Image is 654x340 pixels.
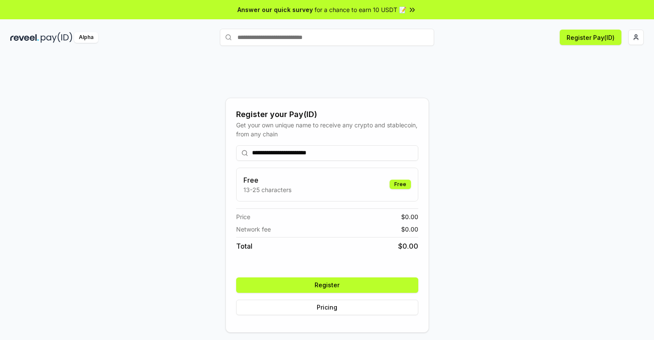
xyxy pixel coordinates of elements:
[237,5,313,14] span: Answer our quick survey
[315,5,406,14] span: for a chance to earn 10 USDT 📝
[390,180,411,189] div: Free
[401,225,418,234] span: $ 0.00
[236,241,252,251] span: Total
[560,30,621,45] button: Register Pay(ID)
[236,212,250,221] span: Price
[243,175,291,185] h3: Free
[41,32,72,43] img: pay_id
[236,120,418,138] div: Get your own unique name to receive any crypto and stablecoin, from any chain
[401,212,418,221] span: $ 0.00
[243,185,291,194] p: 13-25 characters
[236,300,418,315] button: Pricing
[74,32,98,43] div: Alpha
[236,277,418,293] button: Register
[398,241,418,251] span: $ 0.00
[236,225,271,234] span: Network fee
[10,32,39,43] img: reveel_dark
[236,108,418,120] div: Register your Pay(ID)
